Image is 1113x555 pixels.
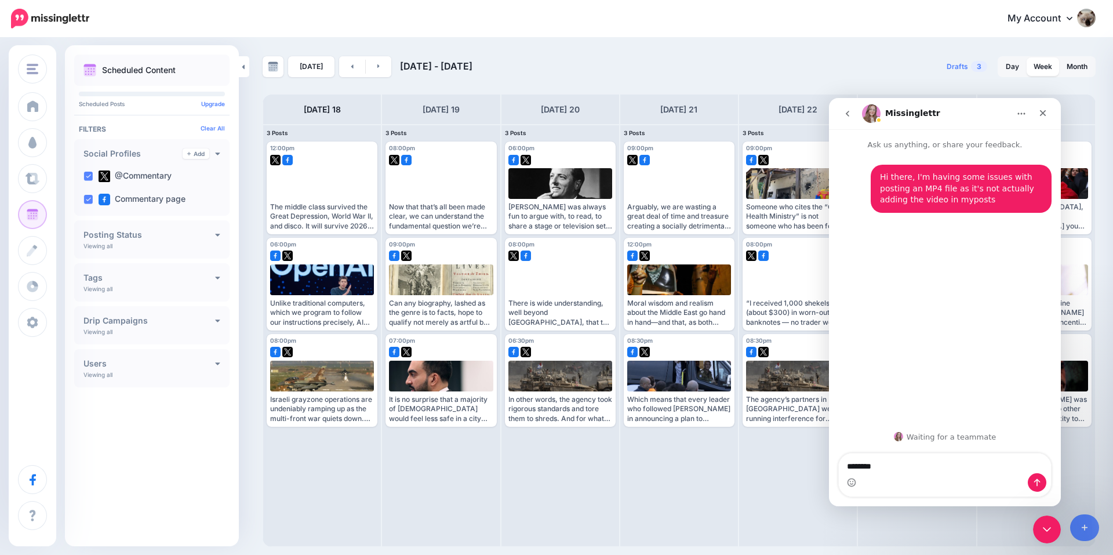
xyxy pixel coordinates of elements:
[270,155,281,165] img: twitter-square.png
[389,251,399,261] img: facebook-square.png
[996,5,1096,33] a: My Account
[83,328,112,335] p: Viewing all
[746,144,772,151] span: 09:00pm
[947,63,968,70] span: Drafts
[83,150,183,158] h4: Social Profiles
[940,56,994,77] a: Drafts3
[83,242,112,249] p: Viewing all
[521,251,531,261] img: facebook-square.png
[624,129,645,136] span: 3 Posts
[627,299,731,327] div: Moral wisdom and realism about the Middle East go hand in hand—and that, as both [PERSON_NAME] an...
[282,347,293,357] img: twitter-square.png
[1033,516,1061,543] iframe: Intercom live chat
[183,148,209,159] a: Add
[102,66,176,74] p: Scheduled Content
[79,125,225,133] h4: Filters
[508,299,612,327] div: There is wide understanding, well beyond [GEOGRAPHIC_DATA], that the recognition scheme cooked up...
[83,317,215,325] h4: Drip Campaigns
[389,337,415,344] span: 07:00pm
[389,155,399,165] img: twitter-square.png
[627,251,638,261] img: facebook-square.png
[11,9,89,28] img: Missinglettr
[270,337,296,344] span: 08:00pm
[508,347,519,357] img: facebook-square.png
[389,395,493,423] div: It is no surprise that a majority of [DEMOGRAPHIC_DATA] would feel less safe in a city run by [PE...
[268,61,278,72] img: calendar-grey-darker.png
[201,125,225,132] a: Clear All
[99,171,110,182] img: twitter-square.png
[746,299,850,327] div: “I received 1,000 shekels (about $300) in worn-out banknotes — no trader would accept them,” one ...
[508,251,519,261] img: twitter-square.png
[401,251,412,261] img: twitter-square.png
[508,395,612,423] div: In other words, the agency took rigorous standards and tore them to shreds. And for what? For the...
[270,395,374,423] div: Israeli grayzone operations are undeniably ramping up as the multi-front war quiets down. But the...
[83,274,215,282] h4: Tags
[401,155,412,165] img: facebook-square.png
[508,202,612,231] div: [PERSON_NAME] was always fun to argue with, to read, to share a stage or television set with, to ...
[304,103,341,117] h4: [DATE] 18
[639,155,650,165] img: facebook-square.png
[389,241,415,248] span: 09:00pm
[1060,57,1094,76] a: Month
[508,337,534,344] span: 06:30pm
[627,144,653,151] span: 09:00pm
[521,347,531,357] img: twitter-square.png
[758,251,769,261] img: facebook-square.png
[521,155,531,165] img: twitter-square.png
[99,194,185,205] label: Commentary page
[400,60,472,72] span: [DATE] - [DATE]
[627,155,638,165] img: twitter-square.png
[541,103,580,117] h4: [DATE] 20
[746,202,850,231] div: Someone who cites the “Gaza Health Ministry” is not someone who has been fooled by one side; it i...
[270,299,374,327] div: Unlike traditional computers, which we program to follow our instructions precisely, AI algorithm...
[660,103,697,117] h4: [DATE] 21
[758,347,769,357] img: twitter-square.png
[27,64,38,74] img: menu.png
[267,129,288,136] span: 3 Posts
[385,129,407,136] span: 3 Posts
[746,395,850,423] div: The agency’s partners in [GEOGRAPHIC_DATA] were running interference for Hamas. That way, the nar...
[743,129,764,136] span: 3 Posts
[99,171,172,182] label: @Commentary
[746,155,756,165] img: facebook-square.png
[971,61,987,72] span: 3
[746,347,756,357] img: facebook-square.png
[746,251,756,261] img: twitter-square.png
[639,251,650,261] img: twitter-square.png
[389,299,493,327] div: Can any biography, lashed as the genre is to facts, hope to qualify not merely as artful but as t...
[282,251,293,261] img: twitter-square.png
[270,241,296,248] span: 06:00pm
[1027,57,1059,76] a: Week
[83,371,112,378] p: Viewing all
[505,129,526,136] span: 3 Posts
[999,57,1026,76] a: Day
[389,202,493,231] div: Now that that’s all been made clear, we can understand the fundamental question we’re asking here...
[270,251,281,261] img: facebook-square.png
[79,101,225,107] p: Scheduled Posts
[508,144,534,151] span: 06:00pm
[83,64,96,77] img: calendar.png
[99,194,110,205] img: facebook-square.png
[270,202,374,231] div: The middle class survived the Great Depression, World War II, and disco. It will survive 2026. Bu...
[508,155,519,165] img: facebook-square.png
[746,241,772,248] span: 08:00pm
[627,347,638,357] img: facebook-square.png
[779,103,817,117] h4: [DATE] 22
[201,100,225,107] a: Upgrade
[270,347,281,357] img: facebook-square.png
[83,360,215,368] h4: Users
[508,241,534,248] span: 08:00pm
[746,337,772,344] span: 08:30pm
